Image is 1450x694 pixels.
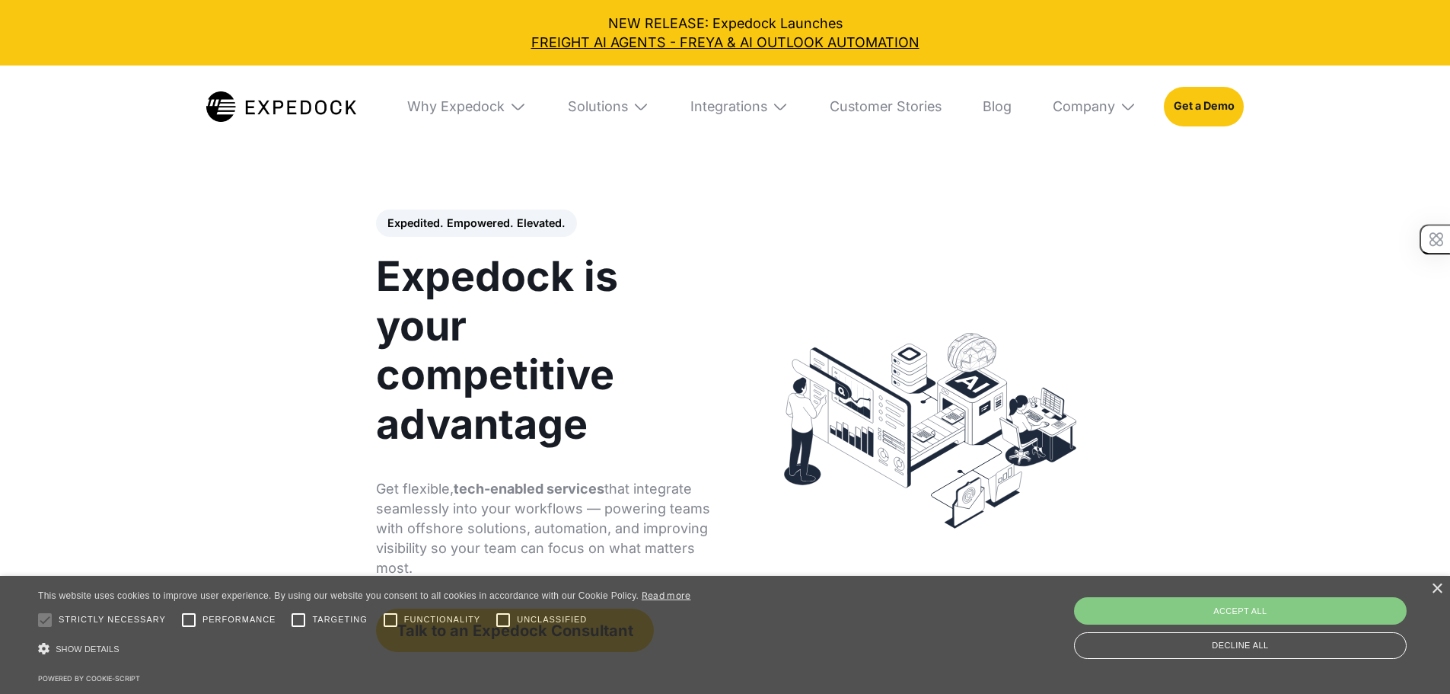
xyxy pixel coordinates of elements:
span: Targeting [312,613,367,626]
a: Customer Stories [816,66,955,148]
div: Company [1039,66,1150,148]
h1: Expedock is your competitive advantage [376,252,713,449]
div: NEW RELEASE: Expedock Launches [14,14,1436,52]
span: Unclassified [517,613,587,626]
div: Show details [38,638,691,661]
div: Solutions [568,98,628,115]
a: FREIGHT AI AGENTS - FREYA & AI OUTLOOK AUTOMATION [14,33,1436,52]
div: Integrations [690,98,767,115]
a: Blog [969,66,1025,148]
a: Powered by cookie-script [38,674,140,683]
a: Get a Demo [1164,87,1244,126]
iframe: Chat Widget [1374,621,1450,694]
a: Read more [642,590,691,601]
div: Company [1053,98,1115,115]
div: Integrations [677,66,802,148]
div: Solutions [554,66,663,148]
div: Close [1431,584,1442,595]
span: Functionality [404,613,480,626]
div: Decline all [1074,632,1407,659]
div: Why Expedock [407,98,505,115]
span: Performance [202,613,276,626]
span: This website uses cookies to improve user experience. By using our website you consent to all coo... [38,590,639,601]
div: Accept all [1074,597,1407,625]
span: Show details [56,644,120,654]
div: Why Expedock [394,66,540,148]
strong: tech-enabled services [454,481,604,497]
p: Get flexible, that integrate seamlessly into your workflows — powering teams with offshore soluti... [376,479,713,578]
span: Strictly necessary [59,613,166,626]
